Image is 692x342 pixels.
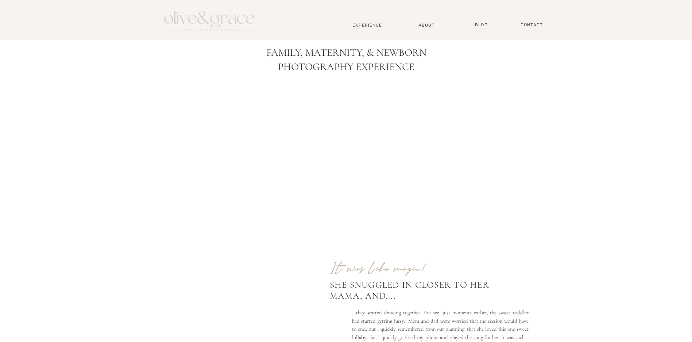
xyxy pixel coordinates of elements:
[267,61,426,79] p: Photography Experience
[330,260,427,277] b: It was like magic!
[181,47,512,59] h1: Family, Maternity, & Newborn
[343,23,391,28] a: Experience
[330,279,523,313] div: She snuggled in closer to her mama, and....
[517,22,546,28] a: Contact
[415,23,438,27] a: About
[472,22,491,28] a: BLOG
